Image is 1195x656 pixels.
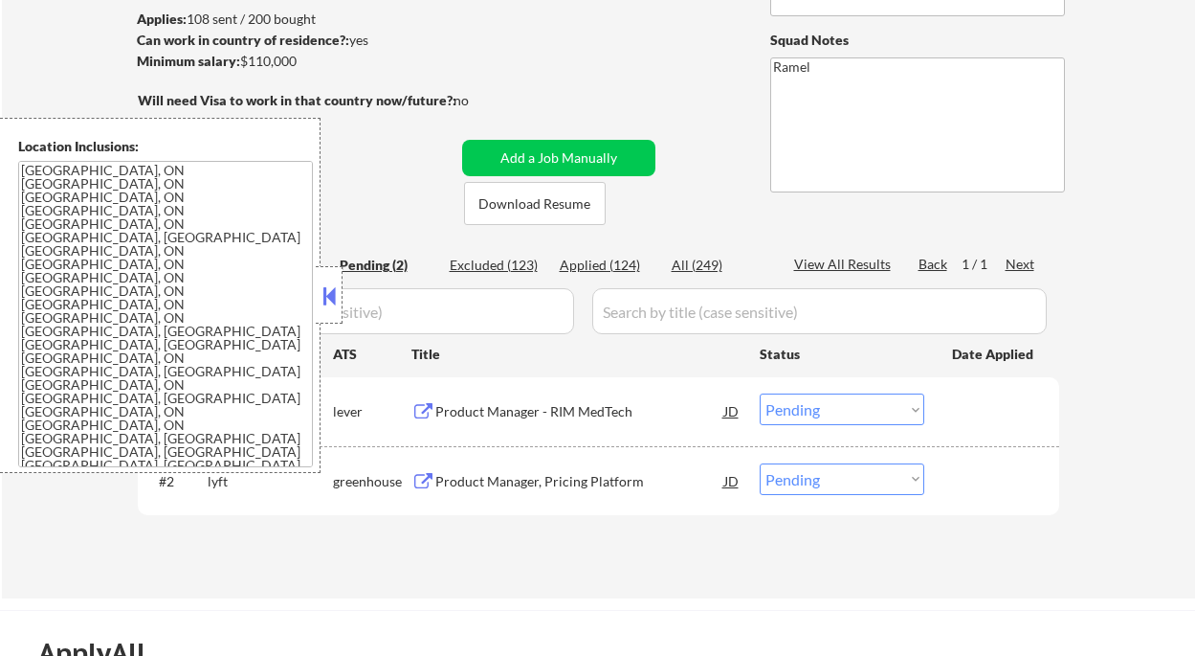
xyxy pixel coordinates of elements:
div: Pending (2) [340,256,435,275]
div: Excluded (123) [450,256,545,275]
div: $110,000 [137,52,455,71]
div: Applied (124) [560,256,655,275]
div: JD [722,394,741,428]
div: no [454,91,508,110]
div: greenhouse [333,472,411,491]
strong: Minimum salary: [137,53,240,69]
div: All (249) [672,256,767,275]
strong: Will need Visa to work in that country now/future?: [138,92,456,108]
div: Product Manager, Pricing Platform [435,472,724,491]
div: Squad Notes [770,31,1065,50]
div: lyft [208,472,333,491]
div: Date Applied [952,345,1036,364]
div: JD [722,464,741,498]
div: Back [918,255,949,274]
button: Download Resume [464,182,606,225]
div: Product Manager - RIM MedTech [435,402,724,421]
div: ATS [333,345,411,364]
input: Search by company (case sensitive) [144,288,574,334]
div: yes [137,31,450,50]
strong: Applies: [137,11,187,27]
div: lever [333,402,411,421]
div: Next [1006,255,1036,274]
input: Search by title (case sensitive) [592,288,1047,334]
div: Title [411,345,741,364]
div: View All Results [794,255,896,274]
strong: Can work in country of residence?: [137,32,349,48]
div: 108 sent / 200 bought [137,10,455,29]
button: Add a Job Manually [462,140,655,176]
div: #2 [159,472,192,491]
div: Status [760,336,924,371]
div: 1 / 1 [962,255,1006,274]
div: Location Inclusions: [18,137,313,156]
